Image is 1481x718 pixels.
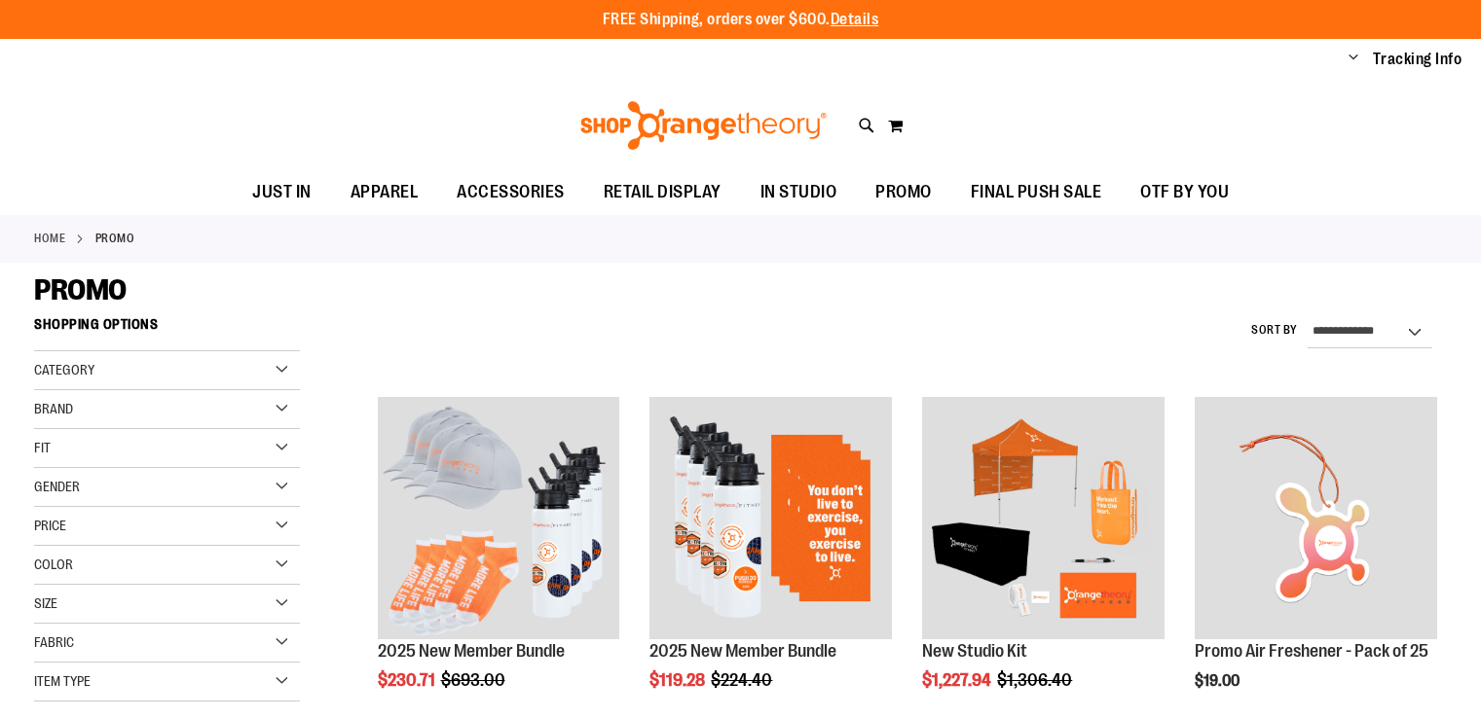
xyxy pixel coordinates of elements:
[1195,397,1437,642] a: Promo Air Freshener - Pack of 25
[1140,170,1229,214] span: OTF BY YOU
[34,362,94,377] span: Category
[378,641,565,661] a: 2025 New Member Bundle
[741,170,857,215] a: IN STUDIO
[711,670,775,690] span: $224.40
[951,170,1122,215] a: FINAL PUSH SALE
[1195,672,1242,690] span: $19.00
[34,307,300,351] strong: Shopping Options
[584,170,741,215] a: RETAIL DISPLAY
[649,641,836,661] a: 2025 New Member Bundle
[760,170,837,214] span: IN STUDIO
[971,170,1102,214] span: FINAL PUSH SALE
[34,351,300,390] div: Category
[34,479,80,494] span: Gender
[34,546,300,585] div: Color
[603,9,879,31] p: FREE Shipping, orders over $600.
[1121,170,1248,215] a: OTF BY YOU
[34,507,300,546] div: Price
[922,641,1027,661] a: New Studio Kit
[1251,322,1298,339] label: Sort By
[922,397,1165,642] a: New Studio Kit
[34,556,73,572] span: Color
[378,397,620,639] img: 2025 New Member Bundle
[34,273,127,306] span: PROMO
[34,230,65,247] a: Home
[378,670,438,690] span: $230.71
[95,230,135,247] strong: PROMO
[856,170,951,214] a: PROMO
[875,170,932,214] span: PROMO
[1349,50,1358,69] button: Account menu
[649,670,708,690] span: $119.28
[233,170,331,215] a: JUST IN
[441,670,508,690] span: $693.00
[34,401,73,416] span: Brand
[831,11,879,28] a: Details
[34,390,300,429] div: Brand
[34,595,57,611] span: Size
[252,170,312,214] span: JUST IN
[34,663,300,701] div: Item Type
[922,397,1165,639] img: New Studio Kit
[34,429,300,468] div: Fit
[457,170,565,214] span: ACCESSORIES
[34,634,74,650] span: Fabric
[34,673,91,689] span: Item Type
[34,468,300,507] div: Gender
[331,170,438,215] a: APPAREL
[649,397,892,639] img: 2025 New Member Bundle
[922,670,994,690] span: $1,227.94
[649,397,892,642] a: 2025 New Member Bundle
[1195,397,1437,639] img: Promo Air Freshener - Pack of 25
[997,670,1075,690] span: $1,306.40
[378,397,620,642] a: 2025 New Member Bundle
[1373,49,1462,70] a: Tracking Info
[437,170,584,215] a: ACCESSORIES
[34,518,66,533] span: Price
[34,440,51,455] span: Fit
[34,624,300,663] div: Fabric
[34,585,300,624] div: Size
[1195,641,1428,661] a: Promo Air Freshener - Pack of 25
[351,170,419,214] span: APPAREL
[577,101,830,150] img: Shop Orangetheory
[604,170,722,214] span: RETAIL DISPLAY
